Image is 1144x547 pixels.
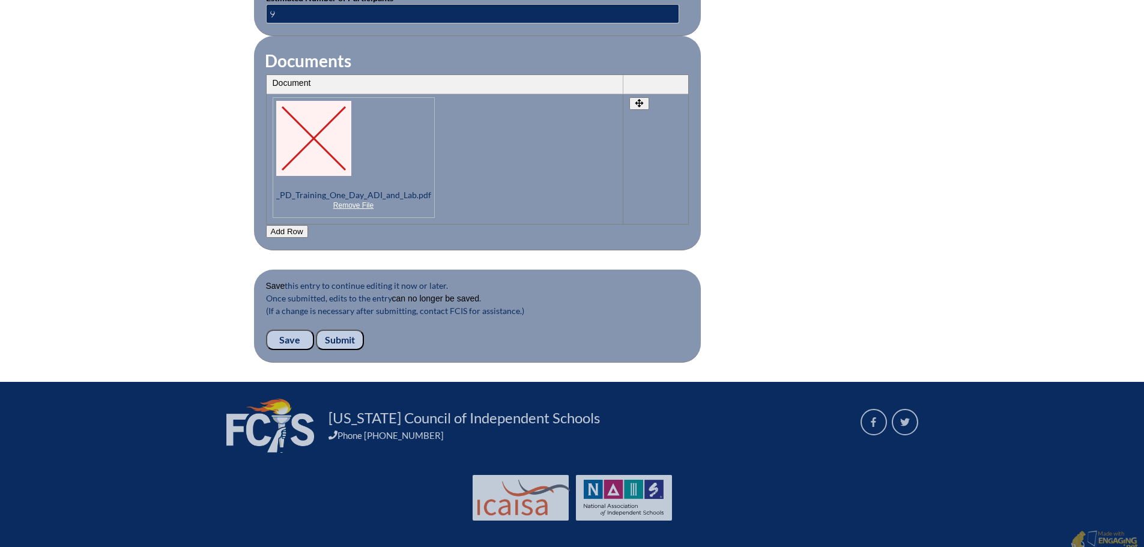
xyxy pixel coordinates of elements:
[266,281,285,291] b: Save
[266,279,689,292] p: this entry to continue editing it now or later.
[316,330,364,350] input: Submit
[266,330,314,350] input: Save
[273,97,435,218] p: _PD_Training_One_Day_ADI_and_Lab.pdf
[324,408,605,428] a: [US_STATE] Council of Independent Schools
[266,225,308,238] button: Add Row
[264,50,353,71] legend: Documents
[267,75,623,94] th: Document
[266,292,689,330] p: Once submitted, edits to the entry . (If a change is necessary after submitting, contact FCIS for...
[392,294,480,303] b: can no longer be saved
[328,430,846,441] div: Phone [PHONE_NUMBER]
[276,201,431,210] a: Remove File
[477,480,570,516] img: Int'l Council Advancing Independent School Accreditation logo
[226,399,314,453] img: FCIS_logo_white
[276,101,351,176] img: _PD_Training_One_Day_ADI_and_Lab.pdf
[584,480,664,516] img: NAIS Logo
